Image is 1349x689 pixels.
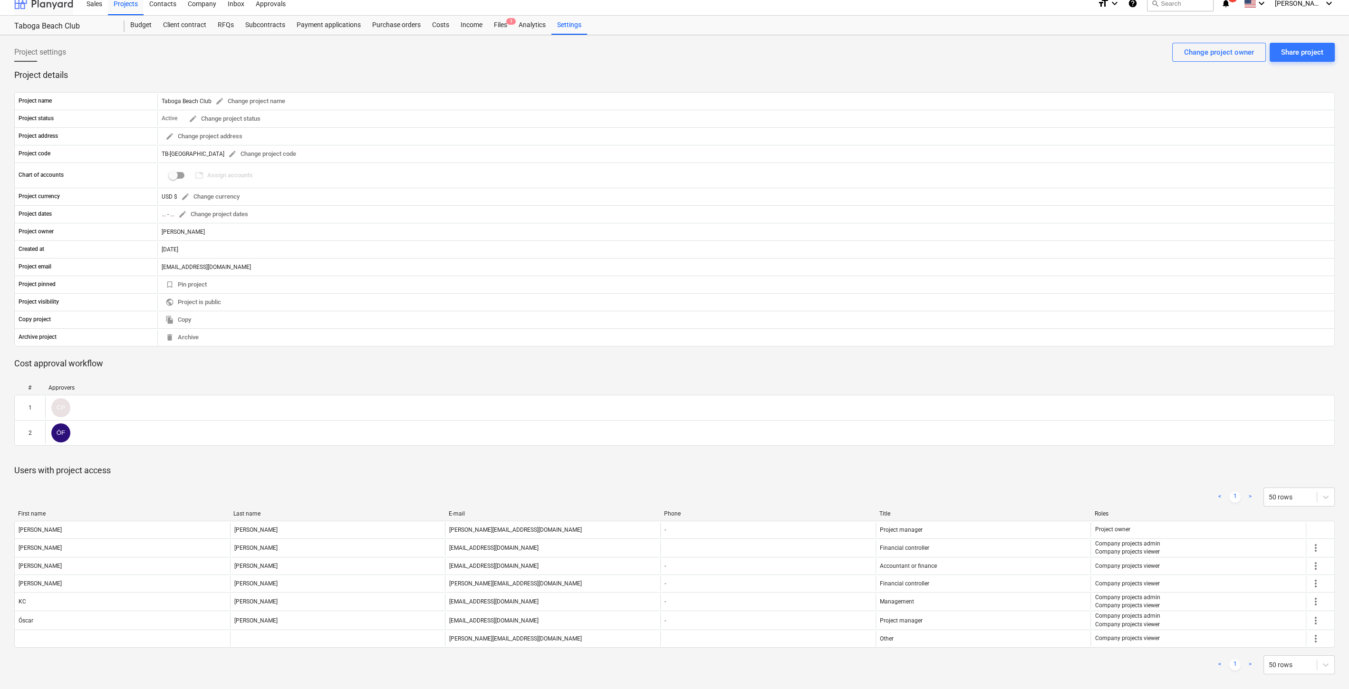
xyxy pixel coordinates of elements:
[189,114,260,124] span: Change project status
[224,147,300,162] button: Change project code
[19,210,52,218] p: Project dates
[212,94,289,109] button: Change project name
[185,112,264,126] button: Change project status
[19,526,62,533] div: [PERSON_NAME]
[449,563,539,569] div: [EMAIL_ADDRESS][DOMAIN_NAME]
[449,617,539,624] div: [EMAIL_ADDRESS][DOMAIN_NAME]
[165,332,199,343] span: Archive
[234,545,278,551] div: [PERSON_NAME]
[19,171,64,179] p: Chart of accounts
[426,16,455,35] a: Costs
[880,580,929,587] span: Financial controller
[174,207,252,222] button: Change project dates
[14,21,113,31] div: Taboga Beach Club
[1244,659,1256,670] a: Next page
[162,147,300,162] div: TB-[GEOGRAPHIC_DATA]
[665,526,666,533] div: -
[449,598,539,605] div: [EMAIL_ADDRESS][DOMAIN_NAME]
[177,190,243,204] button: Change currency
[14,47,66,58] span: Project settings
[51,398,70,417] div: Claudia Perez
[165,315,191,325] span: Copy
[19,245,44,253] p: Created at
[189,115,197,123] span: edit
[366,16,426,35] a: Purchase orders
[215,97,224,105] span: edit
[19,298,59,306] p: Project visibility
[165,279,207,290] span: Pin project
[1310,596,1321,607] span: more_vert
[165,131,242,142] span: Change project address
[1214,491,1225,503] a: Previous page
[178,210,187,219] span: edit
[57,404,66,411] span: CP
[1095,540,1160,548] p: Company projects admin
[291,16,366,35] a: Payment applications
[162,115,177,123] p: Active
[29,404,32,411] div: 1
[488,16,513,35] div: Files
[51,423,70,442] div: Óscar Francés
[19,333,57,341] p: Archive project
[880,635,894,642] span: Other
[19,150,50,158] p: Project code
[880,526,923,533] span: Project manager
[880,617,923,624] span: Project manager
[212,16,240,35] a: RFQs
[1095,526,1130,534] p: Project owner
[234,563,278,569] div: [PERSON_NAME]
[1095,562,1159,570] p: Company projects viewer
[162,193,177,200] span: USD $
[19,115,54,123] p: Project status
[1310,615,1321,626] span: more_vert
[19,563,62,569] div: [PERSON_NAME]
[19,263,51,271] p: Project email
[506,18,516,25] span: 1
[157,224,1334,239] div: [PERSON_NAME]
[125,16,157,35] a: Budget
[240,16,291,35] div: Subcontracts
[513,16,551,35] a: Analytics
[1095,593,1160,602] p: Company projects admin
[157,16,212,35] a: Client contract
[165,297,221,308] span: Project is public
[228,149,296,160] span: Change project code
[14,69,1335,81] p: Project details
[880,598,914,605] span: Management
[19,228,54,236] p: Project owner
[1229,491,1241,503] a: Page 1 is your current page
[449,635,582,642] div: [PERSON_NAME][EMAIL_ADDRESS][DOMAIN_NAME]
[1281,46,1323,58] div: Share project
[1214,659,1225,670] a: Previous page
[234,598,278,605] div: [PERSON_NAME]
[14,465,1335,476] p: Users with project access
[1095,548,1160,556] p: Company projects viewer
[1095,602,1160,610] p: Company projects viewer
[14,358,1335,369] p: Cost approval workflow
[1095,510,1302,517] div: Roles
[1229,659,1241,670] a: Page 1 is your current page
[162,129,246,144] button: Change project address
[879,510,1087,517] div: Title
[455,16,488,35] a: Income
[162,295,225,310] button: Project is public
[181,191,240,202] span: Change currency
[19,580,62,587] div: [PERSON_NAME]
[29,430,32,436] div: 2
[1270,43,1335,62] button: Share project
[449,510,656,517] div: E-mail
[19,617,33,624] div: Óscar
[165,333,174,342] span: delete
[165,280,174,289] span: bookmark_border
[19,545,62,551] div: [PERSON_NAME]
[1301,643,1349,689] iframe: Chat Widget
[234,526,278,533] div: [PERSON_NAME]
[165,132,174,141] span: edit
[1310,542,1321,554] span: more_vert
[449,545,539,551] div: [EMAIL_ADDRESS][DOMAIN_NAME]
[157,242,1334,257] div: [DATE]
[233,510,441,517] div: Last name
